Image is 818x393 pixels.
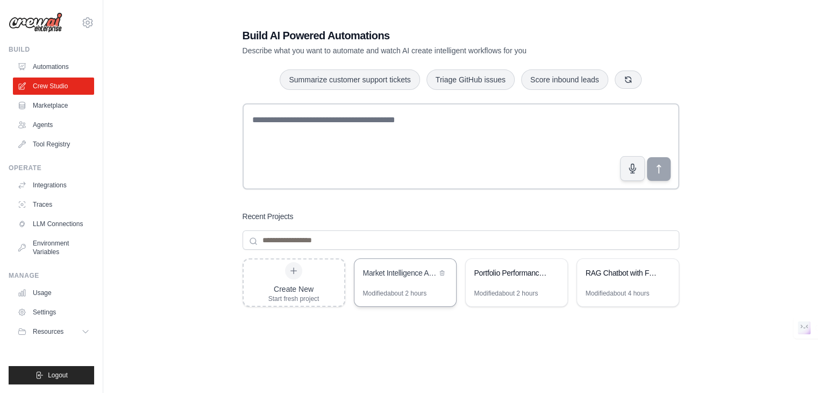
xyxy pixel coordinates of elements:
[48,371,68,380] span: Logout
[586,289,650,298] div: Modified about 4 hours
[13,78,94,95] a: Crew Studio
[13,116,94,134] a: Agents
[13,323,94,340] button: Resources
[13,136,94,153] a: Tool Registry
[13,215,94,233] a: LLM Connections
[268,294,319,303] div: Start fresh project
[268,284,319,294] div: Create New
[363,289,427,298] div: Modified about 2 hours
[243,28,604,43] h1: Build AI Powered Automations
[474,289,538,298] div: Modified about 2 hours
[9,45,94,54] div: Build
[437,268,447,278] button: Delete project
[13,196,94,213] a: Traces
[13,304,94,321] a: Settings
[9,12,62,33] img: Logo
[474,268,548,278] div: Portfolio Performance Review Automation
[13,177,94,194] a: Integrations
[363,268,437,278] div: Market Intelligence Automation
[243,45,604,56] p: Describe what you want to automate and watch AI create intelligent workflows for you
[9,366,94,384] button: Logout
[13,235,94,261] a: Environment Variables
[9,164,94,172] div: Operate
[426,69,515,90] button: Triage GitHub issues
[13,58,94,75] a: Automations
[280,69,419,90] button: Summarize customer support tickets
[243,211,294,222] h3: Recent Projects
[586,268,659,278] div: RAG Chatbot with Fallback
[13,97,94,114] a: Marketplace
[9,271,94,280] div: Manage
[521,69,608,90] button: Score inbound leads
[33,327,63,336] span: Resources
[615,71,642,89] button: Get new suggestions
[620,156,645,181] button: Click to speak your automation idea
[13,284,94,301] a: Usage
[764,341,818,393] iframe: Chat Widget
